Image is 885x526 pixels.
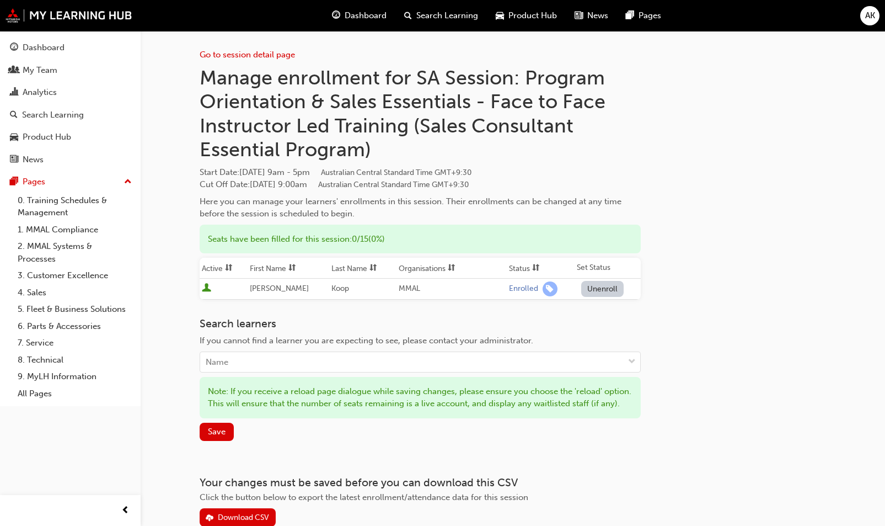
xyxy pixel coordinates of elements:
a: Search Learning [4,105,136,125]
th: Set Status [575,258,641,279]
span: Product Hub [508,9,557,22]
span: people-icon [10,66,18,76]
span: search-icon [404,9,412,23]
a: search-iconSearch Learning [395,4,487,27]
span: Cut Off Date : [DATE] 9:00am [200,179,469,189]
span: download-icon [206,514,213,523]
span: sorting-icon [532,264,540,273]
div: My Team [23,64,57,77]
a: 1. MMAL Compliance [13,221,136,238]
span: search-icon [10,110,18,120]
span: AK [865,9,875,22]
a: My Team [4,60,136,81]
h3: Search learners [200,317,641,330]
button: Save [200,423,234,441]
div: Dashboard [23,41,65,54]
a: Dashboard [4,38,136,58]
span: up-icon [124,175,132,189]
span: Click the button below to export the latest enrollment/attendance data for this session [200,492,528,502]
button: Unenroll [581,281,624,297]
span: Search Learning [416,9,478,22]
span: car-icon [496,9,504,23]
span: learningRecordVerb_ENROLL-icon [543,281,557,296]
th: Toggle SortBy [507,258,575,279]
span: news-icon [10,155,18,165]
a: 0. Training Schedules & Management [13,192,136,221]
span: guage-icon [332,9,340,23]
span: User is active [202,283,211,294]
a: 9. MyLH Information [13,368,136,385]
a: News [4,150,136,170]
div: Download CSV [218,513,269,522]
h1: Manage enrollment for SA Session: Program Orientation & Sales Essentials - Face to Face Instructo... [200,66,641,162]
a: 6. Parts & Accessories [13,318,136,335]
span: Start Date : [200,166,641,179]
span: Koop [331,284,349,293]
span: sorting-icon [288,264,296,273]
a: 3. Customer Excellence [13,267,136,284]
th: Toggle SortBy [200,258,248,279]
a: 7. Service [13,334,136,352]
button: Pages [4,172,136,192]
a: guage-iconDashboard [323,4,395,27]
span: [DATE] 9am - 5pm [239,167,471,177]
span: news-icon [575,9,583,23]
div: Here you can manage your learners' enrollments in this session. Their enrollments can be changed ... [200,195,641,220]
div: News [23,153,44,166]
div: Name [206,356,228,369]
span: News [587,9,608,22]
h3: Your changes must be saved before you can download this CSV [200,476,641,489]
span: chart-icon [10,88,18,98]
span: car-icon [10,132,18,142]
span: Australian Central Standard Time GMT+9:30 [318,180,469,189]
div: Analytics [23,86,57,99]
span: guage-icon [10,43,18,53]
button: AK [860,6,879,25]
span: prev-icon [121,504,130,518]
a: news-iconNews [566,4,617,27]
span: sorting-icon [225,264,233,273]
a: 8. Technical [13,352,136,369]
div: Note: If you receive a reload page dialogue while saving changes, please ensure you choose the 'r... [200,377,641,418]
span: If you cannot find a learner you are expecting to see, please contact your administrator. [200,336,533,346]
span: down-icon [628,355,636,369]
span: Pages [639,9,661,22]
span: Dashboard [345,9,387,22]
a: 4. Sales [13,284,136,301]
span: Save [208,427,226,437]
th: Toggle SortBy [248,258,329,279]
a: 2. MMAL Systems & Processes [13,238,136,267]
a: car-iconProduct Hub [487,4,566,27]
span: [PERSON_NAME] [250,284,309,293]
span: sorting-icon [369,264,377,273]
a: Go to session detail page [200,50,295,60]
button: DashboardMy TeamAnalyticsSearch LearningProduct HubNews [4,35,136,172]
span: sorting-icon [448,264,455,273]
span: pages-icon [10,177,18,187]
span: pages-icon [626,9,634,23]
span: Australian Central Standard Time GMT+9:30 [321,168,471,177]
a: Analytics [4,82,136,103]
div: Product Hub [23,131,71,144]
a: 5. Fleet & Business Solutions [13,301,136,318]
th: Toggle SortBy [396,258,507,279]
div: MMAL [399,283,505,295]
a: pages-iconPages [617,4,670,27]
div: Search Learning [22,109,84,121]
img: mmal [6,8,132,23]
th: Toggle SortBy [329,258,396,279]
div: Pages [23,176,45,188]
a: All Pages [13,385,136,402]
div: Enrolled [509,284,538,294]
a: Product Hub [4,127,136,147]
div: Seats have been filled for this session : 0 / 15 ( 0% ) [200,225,641,254]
